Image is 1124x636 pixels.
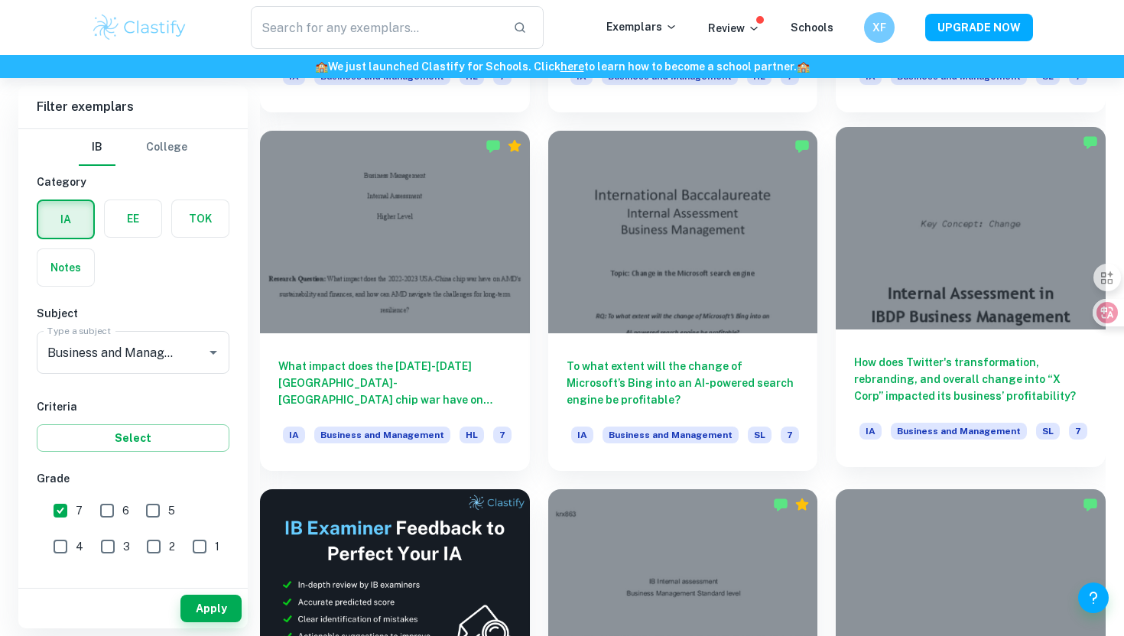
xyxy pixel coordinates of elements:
span: SL [1036,423,1060,440]
span: 7 [76,502,83,519]
a: Schools [791,21,833,34]
label: Type a subject [47,324,111,337]
button: College [146,129,187,166]
a: here [560,60,584,73]
span: Business and Management [891,423,1027,440]
a: To what extent will the change of Microsoft’s Bing into an AI-powered search engine be profitable... [548,131,818,470]
button: Notes [37,249,94,286]
span: 5 [168,502,175,519]
span: 7 [493,427,512,443]
span: 7 [781,427,799,443]
img: Marked [486,138,501,154]
span: 1 [215,538,219,555]
div: Premium [507,138,522,154]
span: 7 [1069,423,1087,440]
h6: Grade [37,470,229,487]
button: Help and Feedback [1078,582,1109,613]
h6: To what extent will the change of Microsoft’s Bing into an AI-powered search engine be profitable? [567,358,800,408]
a: How does Twitter's transformation, rebranding, and overall change into “X Corp” impacted its busi... [836,131,1106,470]
img: Marked [773,497,788,512]
p: Exemplars [606,18,677,35]
span: IA [859,423,882,440]
p: Review [708,20,760,37]
button: Apply [180,595,242,622]
h6: Subject [37,305,229,322]
img: Marked [1083,135,1098,150]
input: Search for any exemplars... [251,6,501,49]
button: Open [203,342,224,363]
span: Business and Management [314,427,450,443]
span: 2 [169,538,175,555]
button: IB [79,129,115,166]
span: 4 [76,538,83,555]
h6: XF [871,19,888,36]
span: IA [283,427,305,443]
span: Business and Management [603,427,739,443]
button: TOK [172,200,229,237]
button: Select [37,424,229,452]
h6: How does Twitter's transformation, rebranding, and overall change into “X Corp” impacted its busi... [854,354,1087,404]
span: 🏫 [315,60,328,73]
h6: Level [37,580,229,597]
button: EE [105,200,161,237]
a: What impact does the [DATE]-[DATE] [GEOGRAPHIC_DATA]-[GEOGRAPHIC_DATA] chip war have on AMD's sus... [260,131,530,470]
h6: Category [37,174,229,190]
img: Marked [794,138,810,154]
button: XF [864,12,895,43]
span: 3 [123,538,130,555]
h6: Filter exemplars [18,86,248,128]
button: IA [38,201,93,238]
span: 🏫 [797,60,810,73]
div: Filter type choice [79,129,187,166]
span: HL [460,427,484,443]
span: 6 [122,502,129,519]
span: SL [748,427,772,443]
button: UPGRADE NOW [925,14,1033,41]
h6: Criteria [37,398,229,415]
h6: What impact does the [DATE]-[DATE] [GEOGRAPHIC_DATA]-[GEOGRAPHIC_DATA] chip war have on AMD's sus... [278,358,512,408]
div: Premium [794,497,810,512]
img: Marked [1083,497,1098,512]
span: IA [571,427,593,443]
img: Clastify logo [91,12,188,43]
h6: We just launched Clastify for Schools. Click to learn how to become a school partner. [3,58,1121,75]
